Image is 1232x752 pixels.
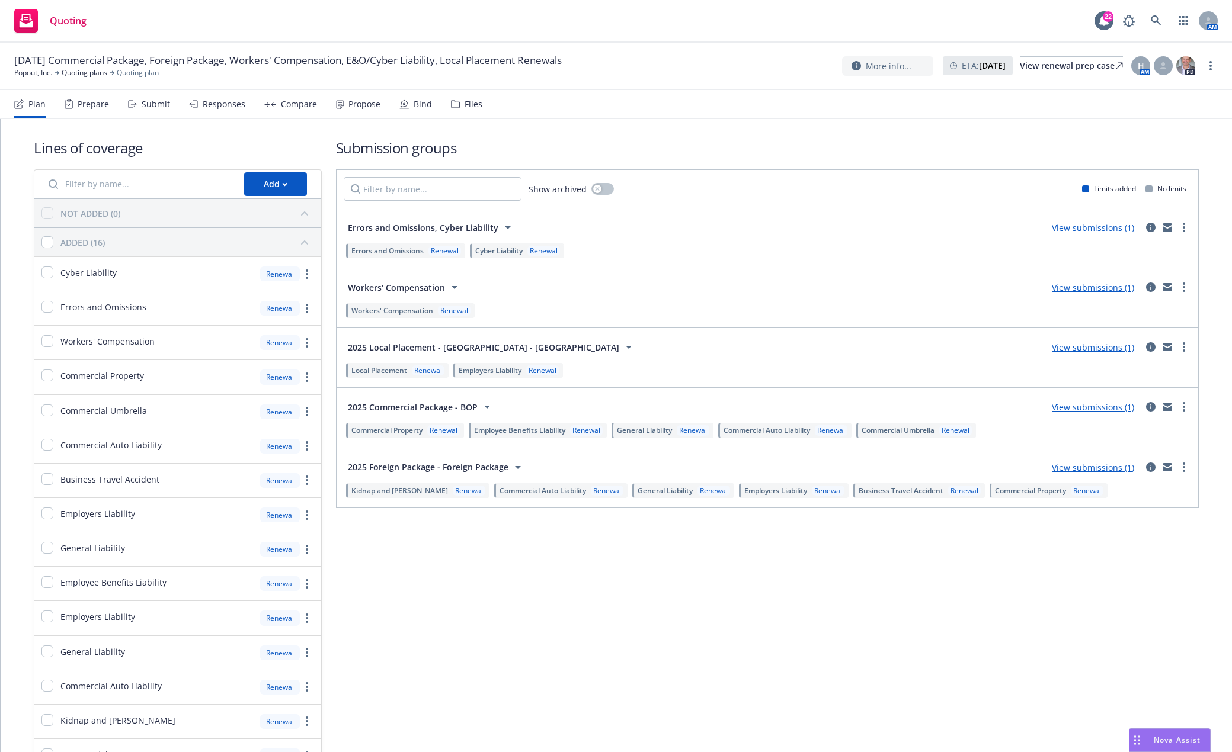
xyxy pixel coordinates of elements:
[1177,280,1191,294] a: more
[638,486,693,496] span: General Liability
[1160,460,1175,474] a: mail
[300,611,314,625] a: more
[995,486,1066,496] span: Commercial Property
[500,486,586,496] span: Commercial Auto Liability
[60,473,159,486] span: Business Travel Accident
[60,404,147,417] span: Commercial Umbrella
[1160,220,1175,234] a: mail
[677,425,709,435] div: Renewal
[260,714,300,729] div: Renewal
[260,369,300,384] div: Renewal
[1129,729,1144,751] div: Drag to move
[60,233,314,252] button: ADDED (16)
[815,425,847,435] div: Renewal
[203,99,245,109] div: Responses
[260,439,300,454] div: Renewal
[1177,340,1191,354] a: more
[939,425,972,435] div: Renewal
[300,301,314,316] a: more
[344,335,640,359] button: 2025 Local Placement - [GEOGRAPHIC_DATA] - [GEOGRAPHIC_DATA]
[1117,9,1141,33] a: Report a Bug
[34,138,322,158] h1: Lines of coverage
[348,99,380,109] div: Propose
[1138,60,1144,72] span: H
[260,576,300,591] div: Renewal
[842,56,933,76] button: More info...
[60,207,120,220] div: NOT ADDED (0)
[1052,222,1134,233] a: View submissions (1)
[260,404,300,419] div: Renewal
[344,177,521,201] input: Filter by name...
[351,246,424,256] span: Errors and Omissions
[697,486,730,496] div: Renewal
[260,507,300,522] div: Renewal
[260,473,300,488] div: Renewal
[744,486,807,496] span: Employers Liability
[1144,220,1158,234] a: circleInformation
[1177,220,1191,234] a: more
[336,138,1199,158] h1: Submission groups
[527,246,560,256] div: Renewal
[1154,735,1201,745] span: Nova Assist
[1144,9,1168,33] a: Search
[1020,56,1123,75] a: View renewal prep case
[962,59,1006,72] span: ETA :
[1052,282,1134,293] a: View submissions (1)
[724,425,810,435] span: Commercial Auto Liability
[529,183,587,195] span: Show archived
[300,404,314,419] a: more
[260,610,300,625] div: Renewal
[281,99,317,109] div: Compare
[1172,9,1195,33] a: Switch app
[300,714,314,728] a: more
[60,236,105,249] div: ADDED (16)
[465,99,482,109] div: Files
[348,401,478,413] span: 2025 Commercial Package - BOP
[348,281,445,294] span: Workers' Compensation
[260,266,300,281] div: Renewal
[348,341,619,353] span: 2025 Local Placement - [GEOGRAPHIC_DATA] - [GEOGRAPHIC_DATA]
[1103,11,1113,22] div: 22
[9,4,91,37] a: Quoting
[1160,280,1175,294] a: mail
[260,680,300,695] div: Renewal
[60,266,117,279] span: Cyber Liability
[60,507,135,520] span: Employers Liability
[351,486,448,496] span: Kidnap and [PERSON_NAME]
[1144,400,1158,414] a: circleInformation
[1145,184,1186,194] div: No limits
[264,173,287,195] div: Add
[344,395,498,419] button: 2025 Commercial Package - BOP
[1052,401,1134,413] a: View submissions (1)
[117,68,159,78] span: Quoting plan
[1176,56,1195,75] img: photo
[1071,486,1103,496] div: Renewal
[1020,57,1123,75] div: View renewal prep case
[1052,342,1134,353] a: View submissions (1)
[300,473,314,487] a: more
[351,306,433,316] span: Workers' Compensation
[438,306,471,316] div: Renewal
[414,99,432,109] div: Bind
[260,645,300,660] div: Renewal
[948,486,981,496] div: Renewal
[526,365,559,375] div: Renewal
[300,267,314,281] a: more
[344,216,519,239] button: Errors and Omissions, Cyber Liability
[1160,400,1175,414] a: mail
[60,714,175,727] span: Kidnap and [PERSON_NAME]
[260,542,300,557] div: Renewal
[570,425,603,435] div: Renewal
[1144,280,1158,294] a: circleInformation
[351,425,423,435] span: Commercial Property
[344,275,466,299] button: Workers' Compensation
[300,645,314,660] a: more
[862,425,935,435] span: Commercial Umbrella
[142,99,170,109] div: Submit
[351,365,407,375] span: Local Placement
[1204,59,1218,73] a: more
[459,365,521,375] span: Employers Liability
[60,335,155,348] span: Workers' Compensation
[1177,400,1191,414] a: more
[1129,728,1211,752] button: Nova Assist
